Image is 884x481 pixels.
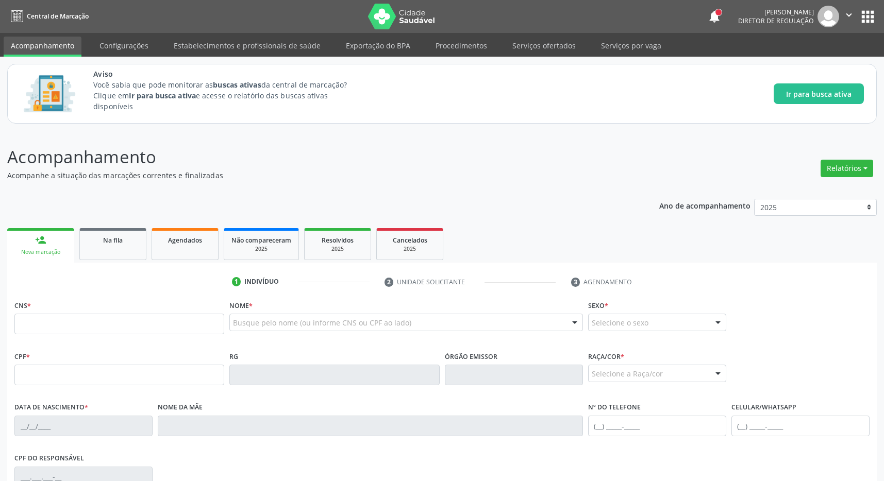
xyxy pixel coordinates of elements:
[232,277,241,286] div: 1
[14,349,30,365] label: CPF
[428,37,494,55] a: Procedimentos
[93,68,366,79] span: Aviso
[731,400,796,416] label: Celular/WhatsApp
[14,416,153,436] input: __/__/____
[659,199,750,212] p: Ano de acompanhamento
[707,9,722,24] button: notifications
[839,6,859,27] button: 
[231,236,291,245] span: Não compareceram
[14,248,67,256] div: Nova marcação
[158,400,203,416] label: Nome da mãe
[339,37,418,55] a: Exportação do BPA
[818,6,839,27] img: img
[312,245,363,253] div: 2025
[859,8,877,26] button: apps
[229,349,238,365] label: RG
[4,37,81,57] a: Acompanhamento
[129,91,196,100] strong: Ir para busca ativa
[229,298,253,314] label: Nome
[445,349,497,365] label: Órgão emissor
[233,317,411,328] span: Busque pelo nome (ou informe CNS ou CPF ao lado)
[588,298,608,314] label: Sexo
[14,298,31,314] label: CNS
[27,12,89,21] span: Central de Marcação
[588,400,641,416] label: Nº do Telefone
[231,245,291,253] div: 2025
[7,8,89,25] a: Central de Marcação
[7,170,616,181] p: Acompanhe a situação das marcações correntes e finalizadas
[14,400,88,416] label: Data de nascimento
[93,79,366,112] p: Você sabia que pode monitorar as da central de marcação? Clique em e acesse o relatório das busca...
[244,277,279,286] div: Indivíduo
[731,416,870,436] input: (__) _____-_____
[738,16,814,25] span: Diretor de regulação
[7,144,616,170] p: Acompanhamento
[594,37,669,55] a: Serviços por vaga
[821,160,873,177] button: Relatórios
[774,83,864,104] button: Ir para busca ativa
[14,451,84,467] label: CPF do responsável
[213,80,261,90] strong: buscas ativas
[592,368,663,379] span: Selecione a Raça/cor
[103,236,123,245] span: Na fila
[92,37,156,55] a: Configurações
[738,8,814,16] div: [PERSON_NAME]
[786,89,852,99] span: Ir para busca ativa
[588,416,726,436] input: (__) _____-_____
[166,37,328,55] a: Estabelecimentos e profissionais de saúde
[168,236,202,245] span: Agendados
[588,349,624,365] label: Raça/cor
[393,236,427,245] span: Cancelados
[322,236,354,245] span: Resolvidos
[592,317,648,328] span: Selecione o sexo
[843,9,855,21] i: 
[384,245,436,253] div: 2025
[35,234,46,246] div: person_add
[20,71,79,117] img: Imagem de CalloutCard
[505,37,583,55] a: Serviços ofertados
